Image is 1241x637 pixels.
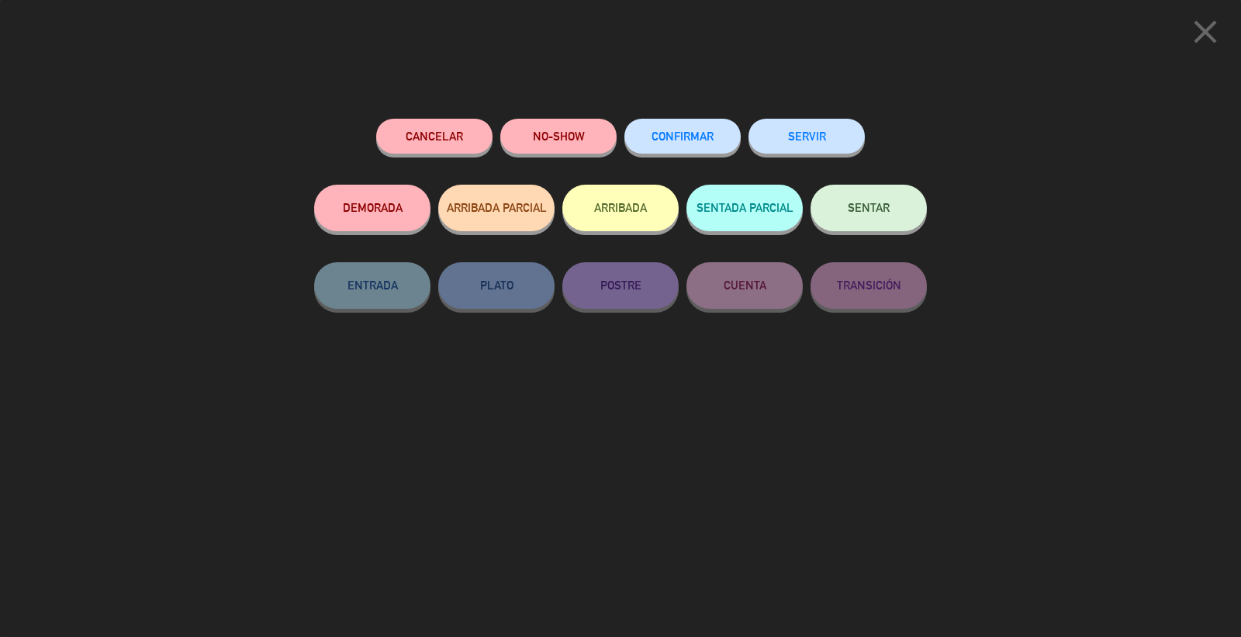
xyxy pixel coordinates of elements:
button: SENTADA PARCIAL [686,185,803,231]
button: ENTRADA [314,262,430,309]
span: CONFIRMAR [652,130,714,143]
button: CONFIRMAR [624,119,741,154]
button: SENTAR [811,185,927,231]
span: ARRIBADA PARCIAL [447,201,547,214]
button: PLATO [438,262,555,309]
button: TRANSICIÓN [811,262,927,309]
button: Cancelar [376,119,493,154]
i: close [1186,12,1225,51]
button: SERVIR [748,119,865,154]
button: ARRIBADA [562,185,679,231]
button: ARRIBADA PARCIAL [438,185,555,231]
button: DEMORADA [314,185,430,231]
button: close [1181,12,1229,57]
span: SENTAR [848,201,890,214]
button: POSTRE [562,262,679,309]
button: CUENTA [686,262,803,309]
button: NO-SHOW [500,119,617,154]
